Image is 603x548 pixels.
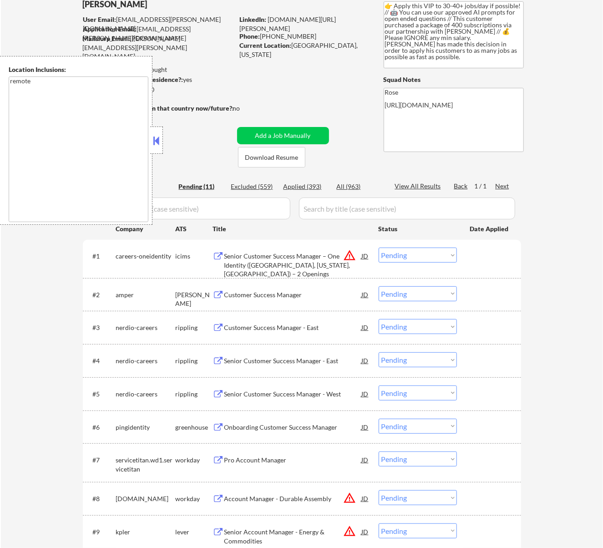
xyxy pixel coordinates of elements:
[344,492,356,504] button: warning_amber
[240,41,292,49] strong: Current Location:
[475,182,496,191] div: 1 / 1
[176,290,213,308] div: [PERSON_NAME]
[361,490,370,507] div: JD
[176,390,213,399] div: rippling
[176,456,213,465] div: workday
[176,528,213,537] div: lever
[361,352,370,369] div: JD
[83,25,137,33] strong: Application Email:
[83,25,234,42] div: [EMAIL_ADDRESS][PERSON_NAME][DOMAIN_NAME]
[361,452,370,468] div: JD
[83,15,234,33] div: [EMAIL_ADDRESS][PERSON_NAME][DOMAIN_NAME]
[93,528,109,537] div: #9
[176,252,213,261] div: icims
[93,494,109,503] div: #8
[224,423,362,432] div: Onboarding Customer Success Manager
[238,147,305,167] button: Download Resume
[237,127,329,144] button: Add a Job Manually
[93,252,109,261] div: #1
[93,423,109,432] div: #6
[179,182,224,191] div: Pending (11)
[284,182,329,191] div: Applied (393)
[240,41,369,59] div: [GEOGRAPHIC_DATA], [US_STATE]
[454,182,469,191] div: Back
[116,390,176,399] div: nerdio-careers
[116,252,176,261] div: careers-oneidentity
[86,198,290,219] input: Search by company (case sensitive)
[176,224,213,233] div: ATS
[496,182,510,191] div: Next
[93,456,109,465] div: #7
[116,323,176,332] div: nerdio-careers
[93,290,109,299] div: #2
[384,75,524,84] div: Squad Notes
[344,525,356,538] button: warning_amber
[337,182,382,191] div: All (963)
[213,224,370,233] div: Title
[176,323,213,332] div: rippling
[116,456,176,473] div: servicetitan.wd1.servicetitan
[395,182,444,191] div: View All Results
[116,528,176,537] div: kpler
[299,198,515,219] input: Search by title (case sensitive)
[470,224,510,233] div: Date Applied
[240,15,336,32] a: [DOMAIN_NAME][URL][PERSON_NAME]
[224,456,362,465] div: Pro Account Manager
[379,220,457,237] div: Status
[93,323,109,332] div: #3
[224,290,362,299] div: Customer Success Manager
[116,356,176,365] div: nerdio-careers
[116,224,176,233] div: Company
[176,356,213,365] div: rippling
[361,248,370,264] div: JD
[176,423,213,432] div: greenhouse
[224,356,362,365] div: Senior Customer Success Manager - East
[224,252,362,279] div: Senior Customer Success Manager – One Identity ([GEOGRAPHIC_DATA], [US_STATE], [GEOGRAPHIC_DATA])...
[224,323,362,332] div: Customer Success Manager - East
[83,35,130,42] strong: Mailslurp Email:
[240,32,260,40] strong: Phone:
[116,290,176,299] div: amper
[93,390,109,399] div: #5
[224,390,362,399] div: Senior Customer Success Manager - West
[83,34,234,61] div: [PERSON_NAME][EMAIL_ADDRESS][PERSON_NAME][DOMAIN_NAME]
[83,15,117,23] strong: User Email:
[231,182,277,191] div: Excluded (559)
[361,286,370,303] div: JD
[361,419,370,435] div: JD
[240,15,267,23] strong: LinkedIn:
[233,104,259,113] div: no
[176,494,213,503] div: workday
[116,423,176,432] div: pingidentity
[9,65,149,74] div: Location Inclusions:
[361,386,370,402] div: JD
[361,319,370,335] div: JD
[361,523,370,540] div: JD
[93,356,109,365] div: #4
[224,494,362,503] div: Account Manager - Durable Assembly
[224,528,362,545] div: Senior Account Manager - Energy & Commodities
[116,494,176,503] div: [DOMAIN_NAME]
[240,32,369,41] div: [PHONE_NUMBER]
[344,249,356,262] button: warning_amber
